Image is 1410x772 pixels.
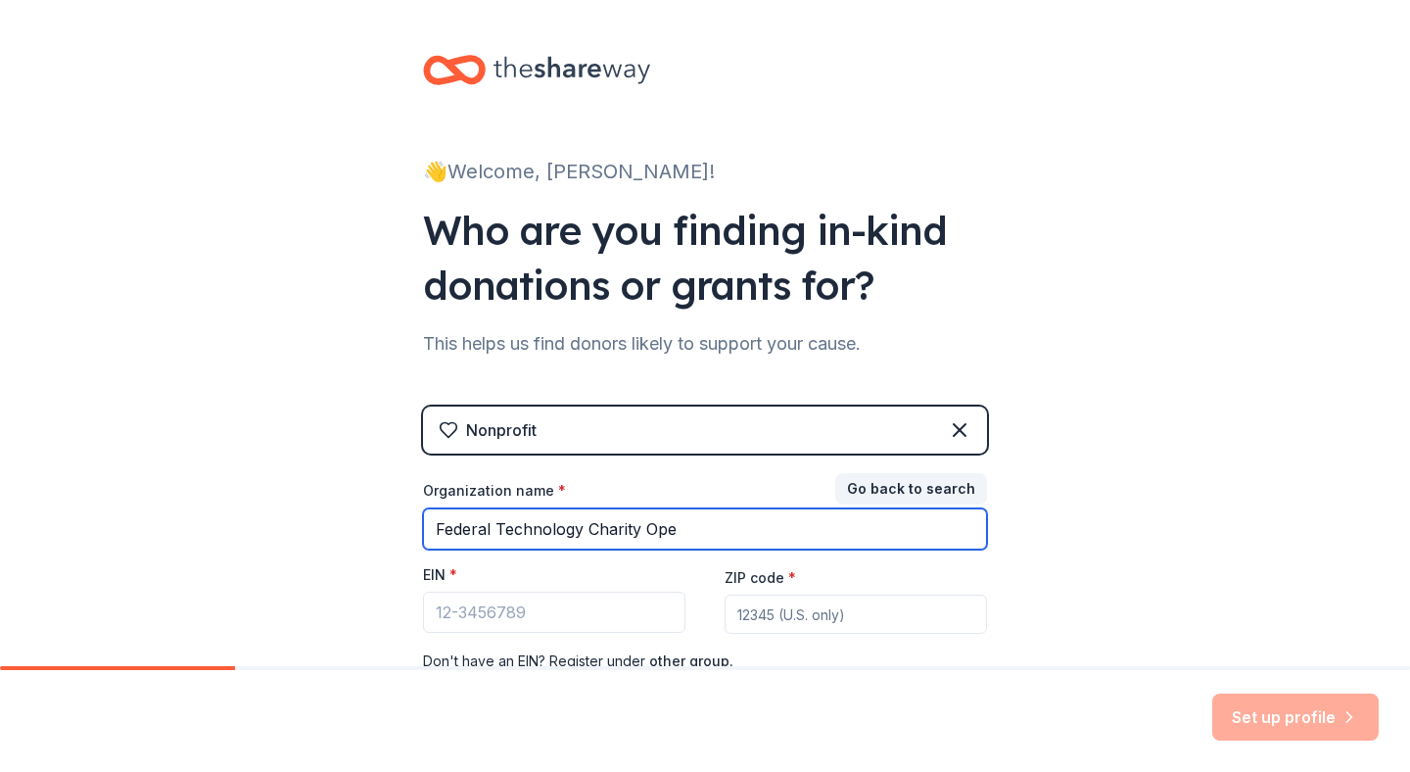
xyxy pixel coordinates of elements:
[423,508,987,550] input: American Red Cross
[423,328,987,360] div: This helps us find donors likely to support your cause.
[466,418,537,442] div: Nonprofit
[423,156,987,187] div: 👋 Welcome, [PERSON_NAME]!
[835,473,987,505] button: Go back to search
[423,203,987,313] div: Who are you finding in-kind donations or grants for?
[725,595,987,634] input: 12345 (U.S. only)
[423,650,987,673] div: Don ' t have an EIN? Register under
[725,568,796,588] label: ZIP code
[423,592,685,633] input: 12-3456789
[423,481,566,501] label: Organization name
[649,650,733,673] button: other group.
[423,565,457,585] label: EIN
